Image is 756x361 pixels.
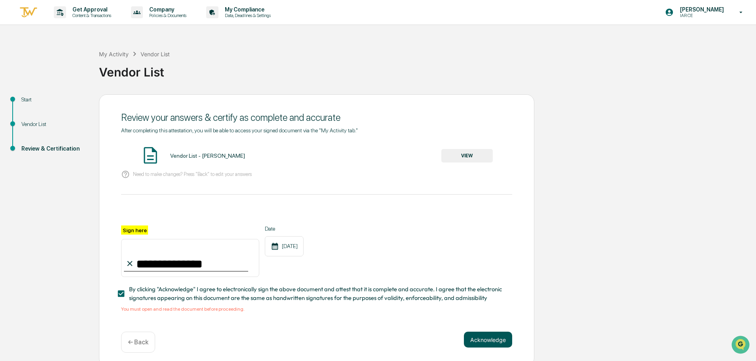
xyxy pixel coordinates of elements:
[218,13,275,18] p: Data, Deadlines & Settings
[65,100,98,108] span: Attestations
[5,112,53,126] a: 🔎Data Lookup
[121,127,358,134] span: After completing this attestation, you will be able to access your signed document via the "My Ac...
[66,6,115,13] p: Get Approval
[21,96,86,104] div: Start
[464,332,512,348] button: Acknowledge
[121,112,512,123] div: Review your answers & certify as complete and accurate
[121,306,512,312] div: You must open and read the document before proceeding.
[16,100,51,108] span: Preclearance
[129,285,506,303] span: By clicking "Acknowledge" I agree to electronically sign the above document and attest that it is...
[143,6,190,13] p: Company
[5,97,54,111] a: 🖐️Preclearance
[27,69,100,75] div: We're available if you need us!
[99,59,752,79] div: Vendor List
[8,116,14,122] div: 🔎
[218,6,275,13] p: My Compliance
[170,153,245,159] div: Vendor List - [PERSON_NAME]
[66,13,115,18] p: Content & Transactions
[441,149,493,162] button: VIEW
[19,6,38,19] img: logo
[265,236,304,256] div: [DATE]
[8,101,14,107] div: 🖐️
[141,51,170,57] div: Vendor List
[128,338,148,346] p: ← Back
[79,134,96,140] span: Pylon
[99,51,129,57] div: My Activity
[16,115,50,123] span: Data Lookup
[265,225,304,232] label: Date
[731,335,752,356] iframe: Open customer support
[8,61,22,75] img: 1746055101610-c473b297-6a78-478c-a979-82029cc54cd1
[135,63,144,73] button: Start new chat
[21,120,86,128] div: Vendor List
[133,171,252,177] p: Need to make changes? Press "Back" to edit your answers
[121,225,148,235] label: Sign here
[674,6,728,13] p: [PERSON_NAME]
[27,61,130,69] div: Start new chat
[143,13,190,18] p: Policies & Documents
[57,101,64,107] div: 🗄️
[8,17,144,29] p: How can we help?
[141,145,160,165] img: Document Icon
[21,145,86,153] div: Review & Certification
[54,97,101,111] a: 🗄️Attestations
[674,13,728,18] p: IAR CE
[56,134,96,140] a: Powered byPylon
